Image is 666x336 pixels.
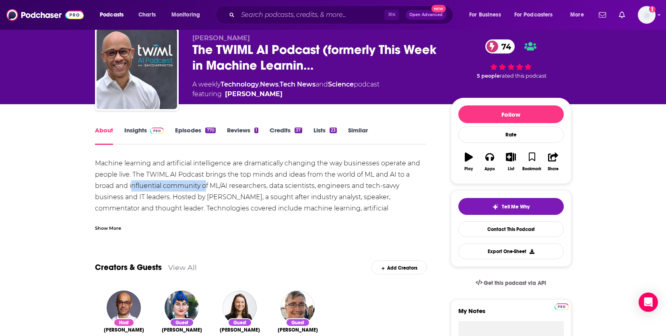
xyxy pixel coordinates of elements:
[223,6,461,24] div: Search podcasts, credits, & more...
[165,291,199,325] img: Alex Hanna
[458,105,564,123] button: Follow
[104,327,144,333] span: [PERSON_NAME]
[315,80,328,88] span: and
[522,147,542,176] button: Bookmark
[205,128,215,133] div: 770
[469,9,501,21] span: For Business
[548,167,559,171] div: Share
[259,80,260,88] span: ,
[649,6,656,12] svg: Add a profile image
[225,89,282,99] a: Sam Charrington
[458,307,564,321] label: My Notes
[278,80,280,88] span: ,
[254,128,258,133] div: 1
[639,293,658,312] div: Open Intercom Messenger
[221,80,259,88] a: Technology
[458,198,564,215] button: tell me why sparkleTell Me Why
[313,126,337,145] a: Lists23
[328,80,354,88] a: Science
[514,9,553,21] span: For Podcasters
[100,9,124,21] span: Podcasts
[570,9,584,21] span: More
[162,327,202,333] a: Alex Hanna
[124,126,164,145] a: InsightsPodchaser Pro
[500,147,521,176] button: List
[464,167,473,171] div: Play
[6,7,84,23] img: Podchaser - Follow, Share and Rate Podcasts
[638,6,656,24] span: Logged in as mdaniels
[95,158,427,237] div: Machine learning and artificial intelligence are dramatically changing the way businesses operate...
[113,318,134,327] div: Host
[192,80,379,99] div: A weekly podcast
[94,8,134,21] button: open menu
[278,327,318,333] a: Joanna Bryson
[522,167,541,171] div: Bookmark
[175,126,215,145] a: Episodes770
[508,167,514,171] div: List
[492,204,499,210] img: tell me why sparkle
[150,128,164,134] img: Podchaser Pro
[192,34,250,42] span: [PERSON_NAME]
[348,126,368,145] a: Similar
[477,73,500,79] span: 5 people
[555,303,569,310] img: Podchaser Pro
[469,273,553,293] a: Get this podcast via API
[479,147,500,176] button: Apps
[502,204,530,210] span: Tell Me Why
[458,221,564,237] a: Contact This Podcast
[162,327,202,333] span: [PERSON_NAME]
[107,291,141,325] img: Sam Charrington
[565,8,594,21] button: open menu
[192,89,379,99] span: featuring
[464,8,511,21] button: open menu
[138,9,156,21] span: Charts
[616,8,628,22] a: Show notifications dropdown
[278,327,318,333] span: [PERSON_NAME]
[104,327,144,333] a: Sam Charrington
[431,5,446,12] span: New
[168,263,197,272] a: View All
[596,8,609,22] a: Show notifications dropdown
[97,29,177,109] img: The TWIML AI Podcast (formerly This Week in Machine Learning & Artificial Intelligence)
[406,10,446,20] button: Open AdvancedNew
[286,318,310,327] div: Guest
[384,10,399,20] span: ⌘ K
[170,318,194,327] div: Guest
[638,6,656,24] img: User Profile
[220,327,260,333] a: Chelsea Finn
[238,8,384,21] input: Search podcasts, credits, & more...
[95,262,162,272] a: Creators & Guests
[166,8,210,21] button: open menu
[555,302,569,310] a: Pro website
[485,167,495,171] div: Apps
[451,34,571,85] div: 74 5 peoplerated this podcast
[458,147,479,176] button: Play
[542,147,563,176] button: Share
[280,80,315,88] a: Tech News
[485,39,515,54] a: 74
[371,260,427,274] div: Add Creators
[270,126,302,145] a: Credits37
[171,9,200,21] span: Monitoring
[638,6,656,24] button: Show profile menu
[95,126,113,145] a: About
[509,8,565,21] button: open menu
[228,318,252,327] div: Guest
[260,80,278,88] a: News
[295,128,302,133] div: 37
[458,243,564,259] button: Export One-Sheet
[223,291,257,325] img: Chelsea Finn
[227,126,258,145] a: Reviews1
[493,39,515,54] span: 74
[458,126,564,143] div: Rate
[133,8,161,21] a: Charts
[220,327,260,333] span: [PERSON_NAME]
[409,13,443,17] span: Open Advanced
[500,73,546,79] span: rated this podcast
[280,291,315,325] img: Joanna Bryson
